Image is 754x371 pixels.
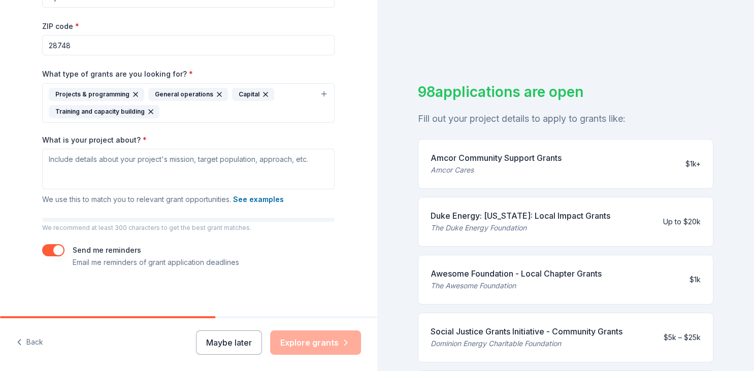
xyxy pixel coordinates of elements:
[49,88,144,101] div: Projects & programming
[431,152,562,164] div: Amcor Community Support Grants
[42,21,79,31] label: ZIP code
[431,267,602,280] div: Awesome Foundation - Local Chapter Grants
[42,83,335,123] button: Projects & programmingGeneral operationsCapitalTraining and capacity building
[663,216,701,228] div: Up to $20k
[431,210,610,222] div: Duke Energy: [US_STATE]: Local Impact Grants
[418,111,714,127] div: Fill out your project details to apply to grants like:
[664,331,701,344] div: $5k – $25k
[431,280,602,292] div: The Awesome Foundation
[49,105,159,118] div: Training and capacity building
[418,81,714,103] div: 98 applications are open
[431,338,622,350] div: Dominion Energy Charitable Foundation
[42,224,335,232] p: We recommend at least 300 characters to get the best grant matches.
[233,193,284,206] button: See examples
[431,325,622,338] div: Social Justice Grants Initiative - Community Grants
[42,69,193,79] label: What type of grants are you looking for?
[42,135,147,145] label: What is your project about?
[690,274,701,286] div: $1k
[431,222,610,234] div: The Duke Energy Foundation
[73,246,141,254] label: Send me reminders
[42,195,284,204] span: We use this to match you to relevant grant opportunities.
[42,35,335,55] input: 12345 (U.S. only)
[148,88,228,101] div: General operations
[232,88,274,101] div: Capital
[196,330,262,355] button: Maybe later
[431,164,562,176] div: Amcor Cares
[73,256,239,268] p: Email me reminders of grant application deadlines
[16,332,43,353] button: Back
[685,158,701,170] div: $1k+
